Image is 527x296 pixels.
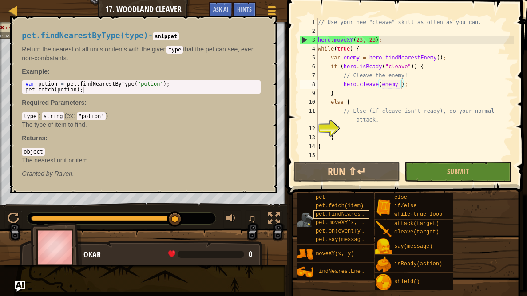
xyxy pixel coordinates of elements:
img: portrait.png [375,274,392,291]
span: pet.findNearestByType(type) [22,31,148,40]
span: pet.moveXY(x, y) [316,220,367,226]
span: if/else [394,203,416,209]
code: type [166,46,183,54]
span: : [45,134,48,142]
div: health: -0.30 / 272 [168,250,252,258]
span: pet.fetch(item) [316,203,364,209]
span: ♫ [247,212,256,225]
span: Hints [237,5,252,13]
img: portrait.png [297,246,313,263]
div: 6 [300,62,318,71]
span: pet.findNearestByType(type) [316,211,402,217]
span: pet.on(eventType, handler) [316,228,399,234]
span: Fend off the ogres. [6,25,42,30]
div: ( ) [22,111,261,129]
h4: - [22,32,261,40]
button: Show game menu [261,2,283,23]
div: 10 [300,98,318,107]
span: Granted by [22,170,54,177]
code: snippet [153,32,179,40]
div: 1 [300,18,318,27]
button: Run ⇧↵ [293,162,400,182]
code: type [22,112,38,120]
button: Submit [404,162,511,182]
span: pet [316,194,325,201]
div: 12 [300,124,318,133]
span: Submit [447,166,469,176]
span: else [394,194,407,201]
img: portrait.png [297,264,313,280]
p: The nearest unit or item. [22,156,261,165]
span: say(message) [394,243,432,249]
span: findNearestEnemy() [316,268,373,275]
span: Ask AI [213,5,228,13]
img: portrait.png [297,211,313,228]
span: shield() [394,279,420,285]
span: pet.say(message) [316,237,367,243]
span: isReady(action) [394,261,442,267]
div: 5 [300,53,318,62]
button: Toggle fullscreen [265,210,283,229]
span: : [73,112,77,119]
div: Okar [83,249,259,260]
div: 8 [300,80,318,89]
span: ex [67,112,73,119]
button: Adjust volume [223,210,241,229]
code: object [22,148,44,156]
img: portrait.png [375,221,392,237]
span: moveXY(x, y) [316,251,354,257]
span: Required Parameters [22,99,84,106]
img: thang_avatar_frame.png [31,223,82,272]
div: 9 [300,89,318,98]
div: 3 [300,36,318,44]
img: portrait.png [375,199,392,216]
code: string [42,112,64,120]
div: 2 [300,27,318,36]
span: Returns [22,134,45,142]
div: 4 [300,44,318,53]
button: Ask AI [15,281,25,292]
p: The type of item to find. [22,120,261,129]
div: 7 [300,71,318,80]
button: Ctrl + P: Play [4,210,22,229]
div: 15 [300,151,318,160]
img: portrait.png [375,238,392,255]
span: Example [22,68,48,75]
div: 14 [300,142,318,151]
p: Return the nearest of all units or items with the given that the pet can see, even non-combatants. [22,45,261,63]
strong: : [22,68,49,75]
em: Raven. [22,170,74,177]
span: 0 [249,249,252,260]
span: : [84,99,87,106]
span: : [38,112,42,119]
button: ♫ [246,210,261,229]
code: "potion" [77,112,106,120]
span: while-true loop [394,211,442,217]
span: cleave(target) [394,229,439,235]
div: 13 [300,133,318,142]
img: portrait.png [375,256,392,273]
span: attack(target) [394,221,439,227]
button: Ask AI [209,2,233,18]
div: 11 [300,107,318,124]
